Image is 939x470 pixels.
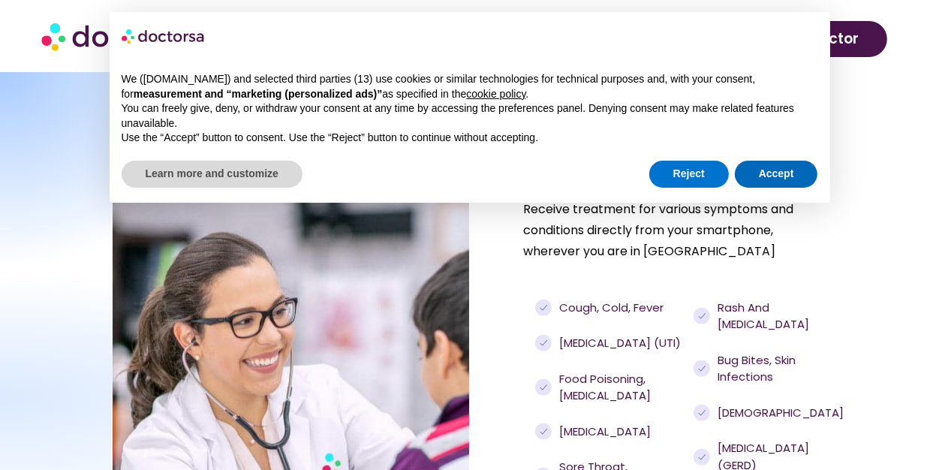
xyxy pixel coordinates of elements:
[555,423,651,441] span: [MEDICAL_DATA]
[555,371,686,405] span: Food poisoning, [MEDICAL_DATA]
[466,88,525,100] a: cookie policy
[523,199,826,262] p: Receive treatment for various symptoms and conditions directly from your smartphone, wherever you...
[535,335,686,352] a: [MEDICAL_DATA] (UTI)
[714,405,844,422] span: [DEMOGRAPHIC_DATA]
[122,24,206,48] img: logo
[555,300,664,317] span: Cough, cold, fever
[714,352,822,386] span: Bug bites, skin infections
[649,161,729,188] button: Reject
[714,300,822,333] span: Rash and [MEDICAL_DATA]
[122,72,818,101] p: We ([DOMAIN_NAME]) and selected third parties (13) use cookies or similar technologies for techni...
[122,161,302,188] button: Learn more and customize
[122,101,818,131] p: You can freely give, deny, or withdraw your consent at any time by accessing the preferences pane...
[122,131,818,146] p: Use the “Accept” button to consent. Use the “Reject” button to continue without accepting.
[134,88,382,100] strong: measurement and “marketing (personalized ads)”
[735,161,818,188] button: Accept
[555,335,681,352] span: [MEDICAL_DATA] (UTI)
